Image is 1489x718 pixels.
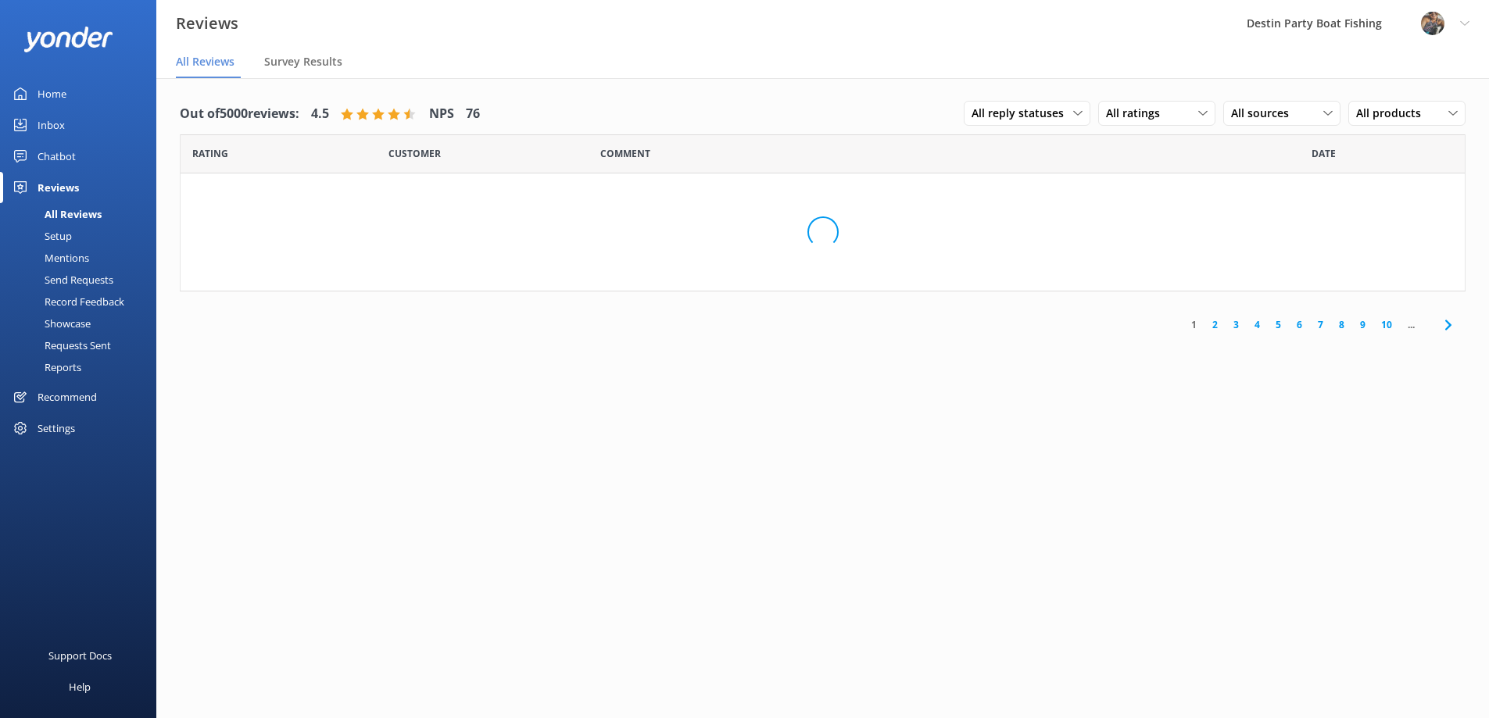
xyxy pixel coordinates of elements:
[429,104,454,124] h4: NPS
[1373,317,1400,332] a: 10
[9,203,156,225] a: All Reviews
[192,146,228,161] span: Date
[38,141,76,172] div: Chatbot
[264,54,342,70] span: Survey Results
[1331,317,1352,332] a: 8
[1356,105,1430,122] span: All products
[38,413,75,444] div: Settings
[1204,317,1226,332] a: 2
[69,671,91,702] div: Help
[38,78,66,109] div: Home
[9,334,156,356] a: Requests Sent
[1352,317,1373,332] a: 9
[9,313,91,334] div: Showcase
[1400,317,1423,332] span: ...
[600,146,650,161] span: Question
[1268,317,1289,332] a: 5
[1231,105,1298,122] span: All sources
[38,381,97,413] div: Recommend
[38,109,65,141] div: Inbox
[1421,12,1444,35] img: 250-1666038197.jpg
[9,203,102,225] div: All Reviews
[38,172,79,203] div: Reviews
[1289,317,1310,332] a: 6
[311,104,329,124] h4: 4.5
[9,356,81,378] div: Reports
[1106,105,1169,122] span: All ratings
[9,334,111,356] div: Requests Sent
[176,11,238,36] h3: Reviews
[23,27,113,52] img: yonder-white-logo.png
[9,313,156,334] a: Showcase
[176,54,234,70] span: All Reviews
[1183,317,1204,332] a: 1
[9,269,113,291] div: Send Requests
[180,104,299,124] h4: Out of 5000 reviews:
[9,269,156,291] a: Send Requests
[466,104,480,124] h4: 76
[48,640,112,671] div: Support Docs
[9,225,156,247] a: Setup
[9,291,124,313] div: Record Feedback
[1226,317,1247,332] a: 3
[9,225,72,247] div: Setup
[388,146,441,161] span: Date
[9,291,156,313] a: Record Feedback
[972,105,1073,122] span: All reply statuses
[9,247,156,269] a: Mentions
[1312,146,1336,161] span: Date
[9,247,89,269] div: Mentions
[9,356,156,378] a: Reports
[1310,317,1331,332] a: 7
[1247,317,1268,332] a: 4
